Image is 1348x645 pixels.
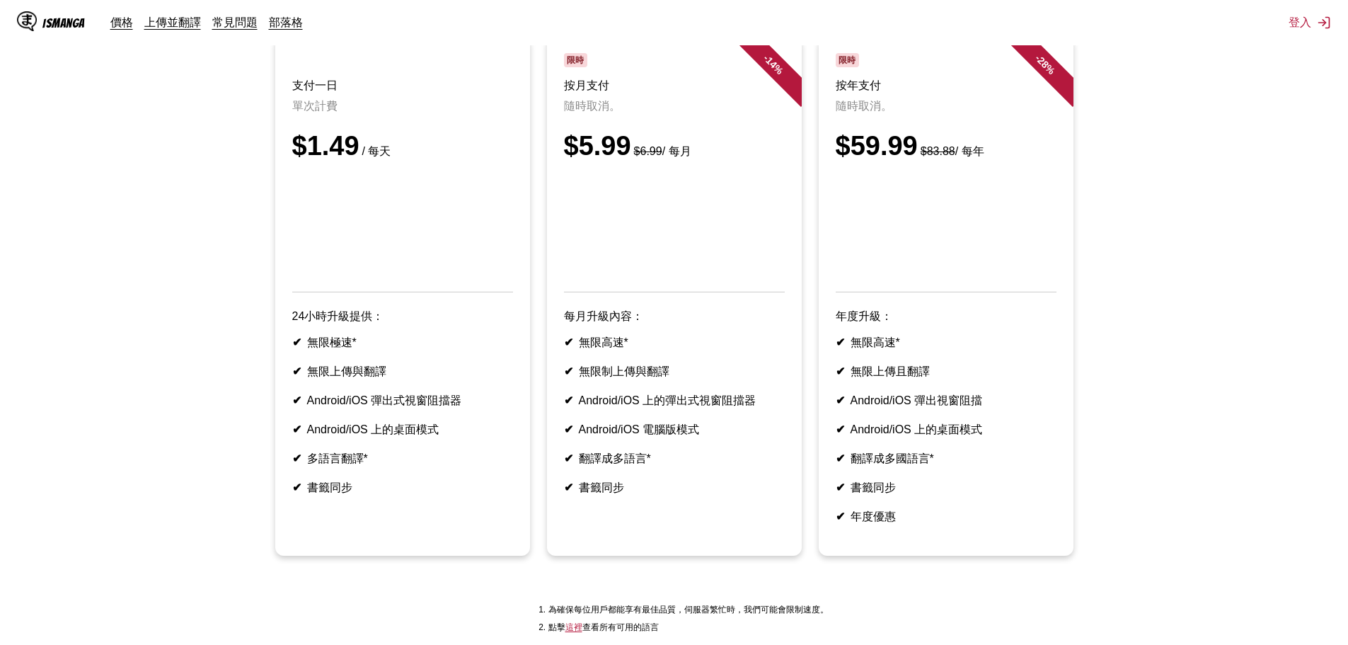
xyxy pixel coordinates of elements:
a: 上傳並翻譯 [144,15,201,29]
p: 24小時升級提供： [292,309,513,324]
b: ✔ [564,394,573,406]
li: 多語言翻譯* [292,452,513,467]
b: ✔ [836,336,845,348]
li: Android/iOS 上的桌面模式 [836,423,1056,438]
b: ✔ [836,394,845,406]
li: 無限上傳與翻譯 [292,365,513,379]
li: Android/iOS 上的桌面模式 [292,423,513,438]
span: 限時 [836,53,860,67]
li: 點擊 查看所有可用的語言 [548,622,829,634]
div: $1.49 [292,131,513,161]
b: ✔ [564,365,573,377]
a: Available languages [565,622,582,632]
li: Android/iOS 上的彈出式視窗阻擋器 [564,394,785,409]
li: Android/iOS 彈出視窗阻擋 [836,394,1056,409]
button: 登入 [1289,15,1331,30]
li: Android/iOS 彈出式視窗阻擋器 [292,394,513,409]
b: ✔ [292,365,301,377]
li: 無限高速* [836,336,1056,350]
h3: 支付一日 [292,79,513,93]
small: / 每月 [631,145,691,157]
li: 書籤同步 [836,481,1056,496]
div: $5.99 [564,131,785,161]
small: / 每年 [918,145,984,157]
iframe: PayPal [292,178,513,272]
b: ✔ [836,423,845,435]
li: 翻譯成多語言* [564,452,785,467]
li: 無限上傳且翻譯 [836,365,1056,379]
b: ✔ [836,452,845,464]
b: ✔ [564,423,573,435]
li: 無限極速* [292,336,513,350]
h3: 按月支付 [564,79,785,93]
div: - 14 % [730,22,815,107]
small: / 每天 [359,145,391,157]
img: Sign out [1317,16,1331,30]
s: $83.88 [921,145,955,157]
li: 書籤同步 [564,481,785,496]
span: 限時 [564,53,588,67]
b: ✔ [292,452,301,464]
li: 無限高速* [564,336,785,350]
p: 隨時取消。 [564,99,785,114]
div: IsManga [42,16,85,30]
iframe: PayPal [836,178,1056,272]
a: 部落格 [269,15,303,29]
li: Android/iOS 電腦版模式 [564,423,785,438]
h3: 按年支付 [836,79,1056,93]
b: ✔ [292,423,301,435]
div: $59.99 [836,131,1056,161]
li: 無限制上傳與翻譯 [564,365,785,379]
li: 翻譯成多國語言* [836,452,1056,467]
li: 書籤同步 [292,481,513,496]
li: 為確保每位用戶都能享有最佳品質，伺服器繁忙時，我們可能會限制速度。 [548,604,829,616]
div: - 28 % [1002,22,1087,107]
a: 常見問題 [212,15,258,29]
li: 年度優惠 [836,510,1056,525]
a: 價格 [110,15,133,29]
p: 年度升級： [836,309,1056,324]
b: ✔ [292,336,301,348]
b: ✔ [292,481,301,493]
b: ✔ [836,510,845,523]
a: IsManga LogoIsManga [17,11,110,34]
p: 單次計費 [292,99,513,114]
img: IsManga Logo [17,11,37,31]
s: $6.99 [634,145,662,157]
b: ✔ [836,481,845,493]
p: 隨時取消。 [836,99,1056,114]
p: 每月升級內容： [564,309,785,324]
b: ✔ [292,394,301,406]
b: ✔ [564,336,573,348]
iframe: PayPal [564,178,785,272]
b: ✔ [836,365,845,377]
b: ✔ [564,452,573,464]
b: ✔ [564,481,573,493]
